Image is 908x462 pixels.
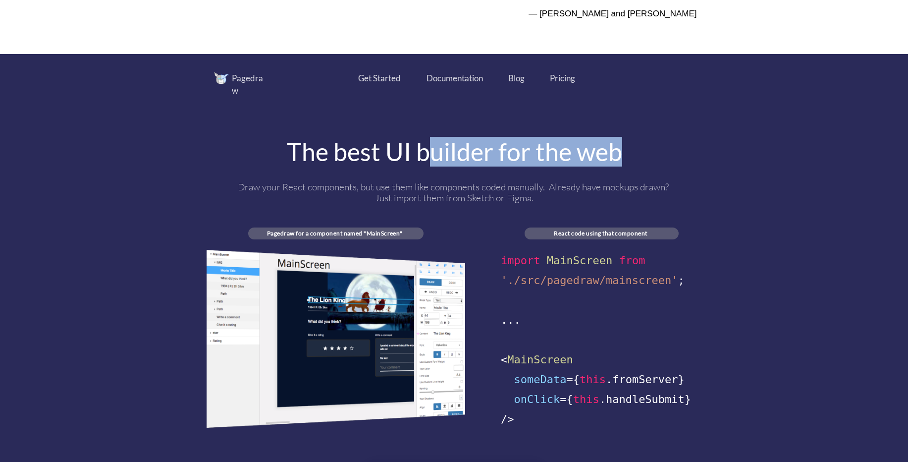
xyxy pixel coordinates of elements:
[501,390,702,409] div: ={ .handleSubmit}
[501,350,702,370] div: <
[501,370,702,390] div: ={ .fromServer}
[232,72,269,97] div: Pagedraw
[214,72,229,84] img: image.png
[547,254,612,267] span: MainScreen
[233,181,676,203] div: Draw your React components, but use them like components coded manually. Already have mockups dra...
[212,6,697,21] p: — [PERSON_NAME] and [PERSON_NAME]
[525,230,677,237] div: React code using that component
[580,373,606,386] span: this
[214,72,283,97] a: Pagedraw
[207,250,465,428] img: image.png
[358,72,401,85] a: Get Started
[573,393,599,405] span: this
[501,271,702,290] div: ;
[501,310,702,330] div: ...
[514,373,566,386] span: someData
[508,72,525,85] a: Blog
[619,254,645,267] span: from
[501,254,540,267] span: import
[507,353,573,366] span: MainScreen
[248,230,422,237] div: Pagedraw for a component named "MainScreen"
[514,393,560,405] span: onClick
[501,409,702,429] div: />
[207,139,702,164] div: The best UI builder for the web
[550,72,575,85] a: Pricing
[427,72,483,85] a: Documentation
[501,274,678,287] span: './src/pagedraw/mainscreen'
